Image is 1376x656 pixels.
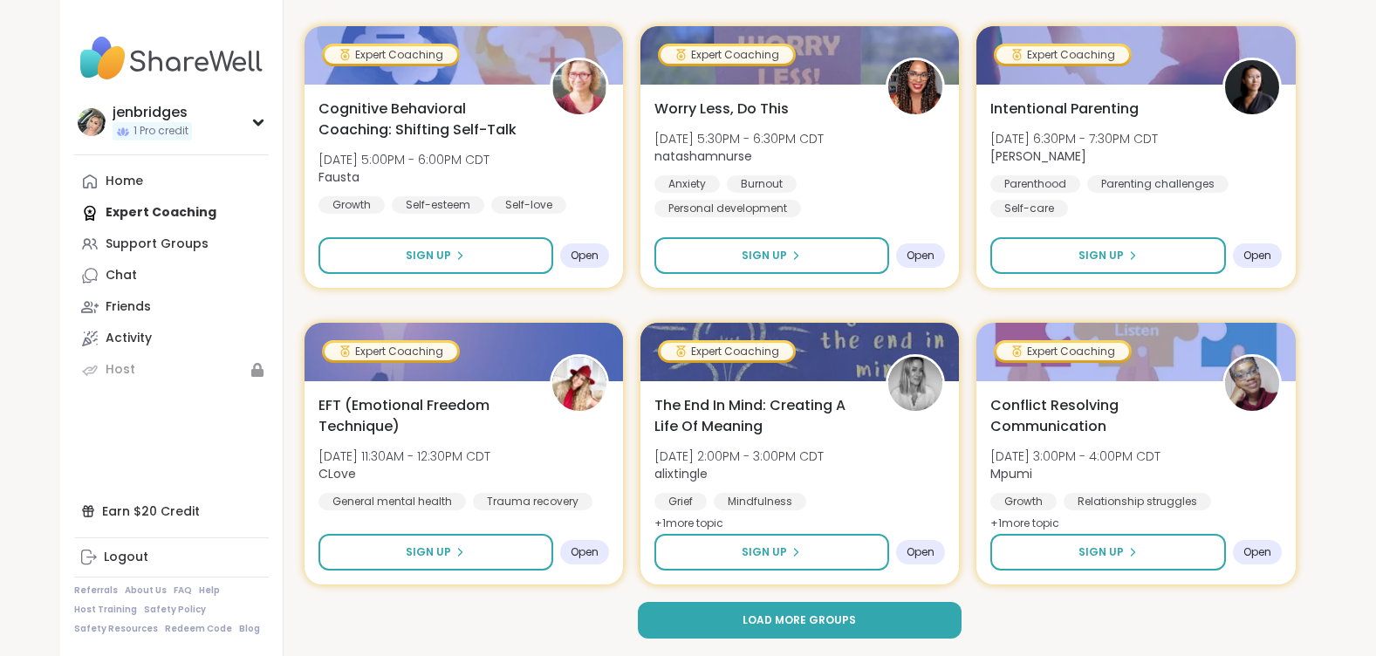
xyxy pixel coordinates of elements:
[990,448,1160,465] span: [DATE] 3:00PM - 4:00PM CDT
[106,361,135,379] div: Host
[1064,493,1211,510] div: Relationship struggles
[888,60,942,114] img: natashamnurse
[318,196,385,214] div: Growth
[106,236,209,253] div: Support Groups
[392,196,484,214] div: Self-esteem
[165,623,232,635] a: Redeem Code
[1078,544,1124,560] span: Sign Up
[318,237,553,274] button: Sign Up
[74,166,269,197] a: Home
[144,604,206,616] a: Safety Policy
[74,291,269,323] a: Friends
[990,200,1068,217] div: Self-care
[654,175,720,193] div: Anxiety
[552,60,606,114] img: Fausta
[990,147,1086,165] b: [PERSON_NAME]
[78,108,106,136] img: jenbridges
[106,298,151,316] div: Friends
[106,267,137,284] div: Chat
[473,493,592,510] div: Trauma recovery
[990,237,1225,274] button: Sign Up
[654,465,708,482] b: alixtingle
[888,357,942,411] img: alixtingle
[325,46,457,64] div: Expert Coaching
[113,103,192,122] div: jenbridges
[318,168,359,186] b: Fausta
[654,99,789,120] span: Worry Less, Do This
[571,249,599,263] span: Open
[74,354,269,386] a: Host
[990,130,1158,147] span: [DATE] 6:30PM - 7:30PM CDT
[654,534,889,571] button: Sign Up
[742,248,787,263] span: Sign Up
[654,147,752,165] b: natashamnurse
[990,465,1032,482] b: Mpumi
[1243,249,1271,263] span: Open
[106,330,152,347] div: Activity
[318,465,356,482] b: CLove
[318,395,531,437] span: EFT (Emotional Freedom Technique)
[74,542,269,573] a: Logout
[654,130,824,147] span: [DATE] 5:30PM - 6:30PM CDT
[74,604,137,616] a: Host Training
[638,602,962,639] button: Load more groups
[239,623,260,635] a: Blog
[727,175,797,193] div: Burnout
[907,249,934,263] span: Open
[654,237,889,274] button: Sign Up
[125,584,167,597] a: About Us
[654,448,824,465] span: [DATE] 2:00PM - 3:00PM CDT
[318,99,531,140] span: Cognitive Behavioral Coaching: Shifting Self-Talk
[318,493,466,510] div: General mental health
[990,493,1057,510] div: Growth
[990,99,1139,120] span: Intentional Parenting
[104,549,148,566] div: Logout
[406,248,451,263] span: Sign Up
[74,623,158,635] a: Safety Resources
[661,46,793,64] div: Expert Coaching
[552,357,606,411] img: CLove
[990,534,1225,571] button: Sign Up
[990,175,1080,193] div: Parenthood
[990,395,1202,437] span: Conflict Resolving Communication
[714,493,806,510] div: Mindfulness
[996,343,1129,360] div: Expert Coaching
[74,260,269,291] a: Chat
[1087,175,1229,193] div: Parenting challenges
[491,196,566,214] div: Self-love
[743,612,856,628] span: Load more groups
[74,495,269,527] div: Earn $20 Credit
[74,323,269,354] a: Activity
[907,545,934,559] span: Open
[654,493,707,510] div: Grief
[133,124,188,139] span: 1 Pro credit
[654,200,801,217] div: Personal development
[318,534,553,571] button: Sign Up
[654,395,866,437] span: The End In Mind: Creating A Life Of Meaning
[174,584,192,597] a: FAQ
[742,544,787,560] span: Sign Up
[199,584,220,597] a: Help
[1225,60,1279,114] img: Natasha
[571,545,599,559] span: Open
[106,173,143,190] div: Home
[74,229,269,260] a: Support Groups
[661,343,793,360] div: Expert Coaching
[74,584,118,597] a: Referrals
[1225,357,1279,411] img: Mpumi
[1243,545,1271,559] span: Open
[406,544,451,560] span: Sign Up
[325,343,457,360] div: Expert Coaching
[1078,248,1124,263] span: Sign Up
[74,28,269,89] img: ShareWell Nav Logo
[996,46,1129,64] div: Expert Coaching
[318,151,489,168] span: [DATE] 5:00PM - 6:00PM CDT
[318,448,490,465] span: [DATE] 11:30AM - 12:30PM CDT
